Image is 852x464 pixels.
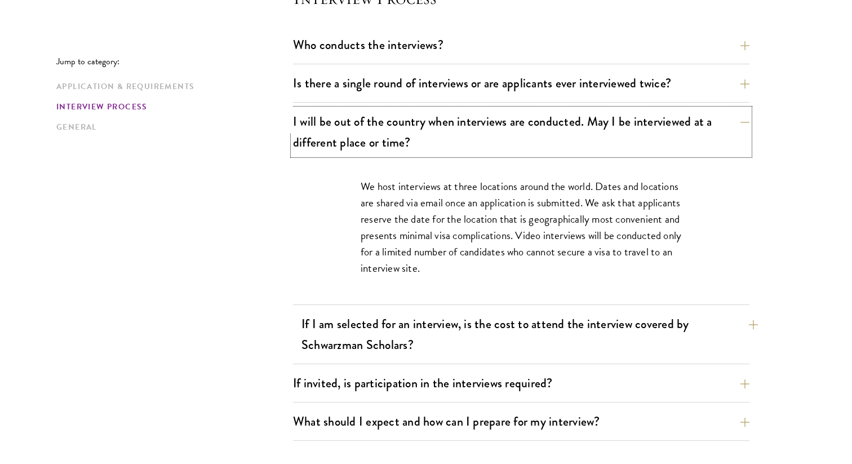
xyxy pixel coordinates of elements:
button: What should I expect and how can I prepare for my interview? [293,409,749,434]
button: If I am selected for an interview, is the cost to attend the interview covered by Schwarzman Scho... [301,311,758,357]
button: Who conducts the interviews? [293,32,749,58]
button: If invited, is participation in the interviews required? [293,370,749,396]
p: We host interviews at three locations around the world. Dates and locations are shared via email ... [361,178,682,276]
a: General [56,121,286,133]
p: Jump to category: [56,56,293,67]
a: Interview Process [56,101,286,113]
a: Application & Requirements [56,81,286,92]
button: Is there a single round of interviews or are applicants ever interviewed twice? [293,70,749,96]
button: I will be out of the country when interviews are conducted. May I be interviewed at a different p... [293,109,749,155]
